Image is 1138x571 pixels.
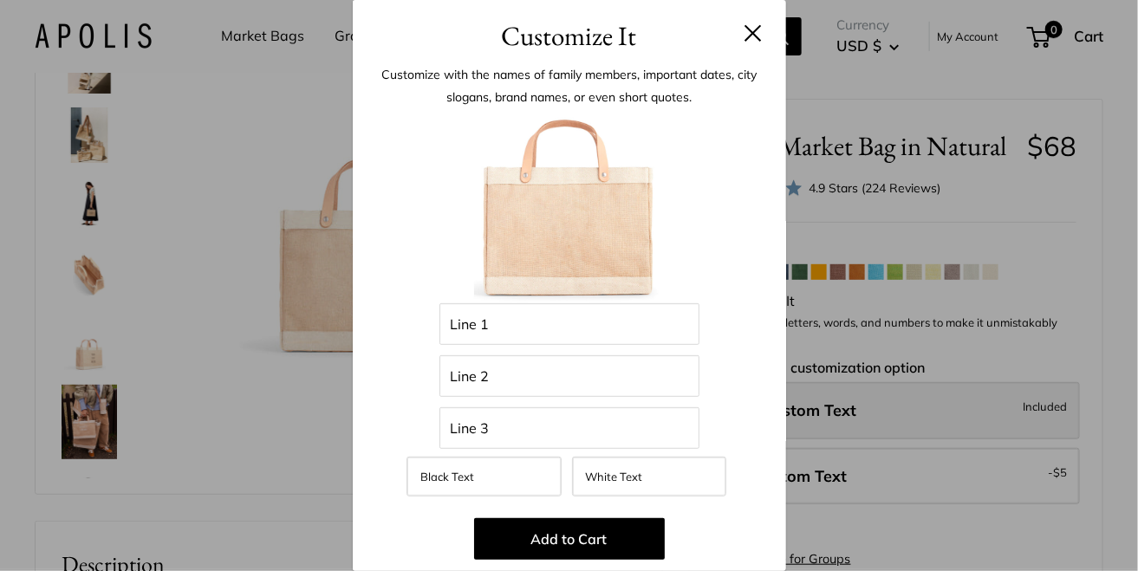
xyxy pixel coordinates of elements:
[379,63,760,108] p: Customize with the names of family members, important dates, city slogans, brand names, or even s...
[420,470,474,483] span: Black Text
[379,16,760,56] h3: Customize It
[572,457,726,496] label: White Text
[474,518,665,560] button: Add to Cart
[474,113,665,303] img: petitemarketbagweb.001.jpeg
[586,470,643,483] span: White Text
[406,457,561,496] label: Black Text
